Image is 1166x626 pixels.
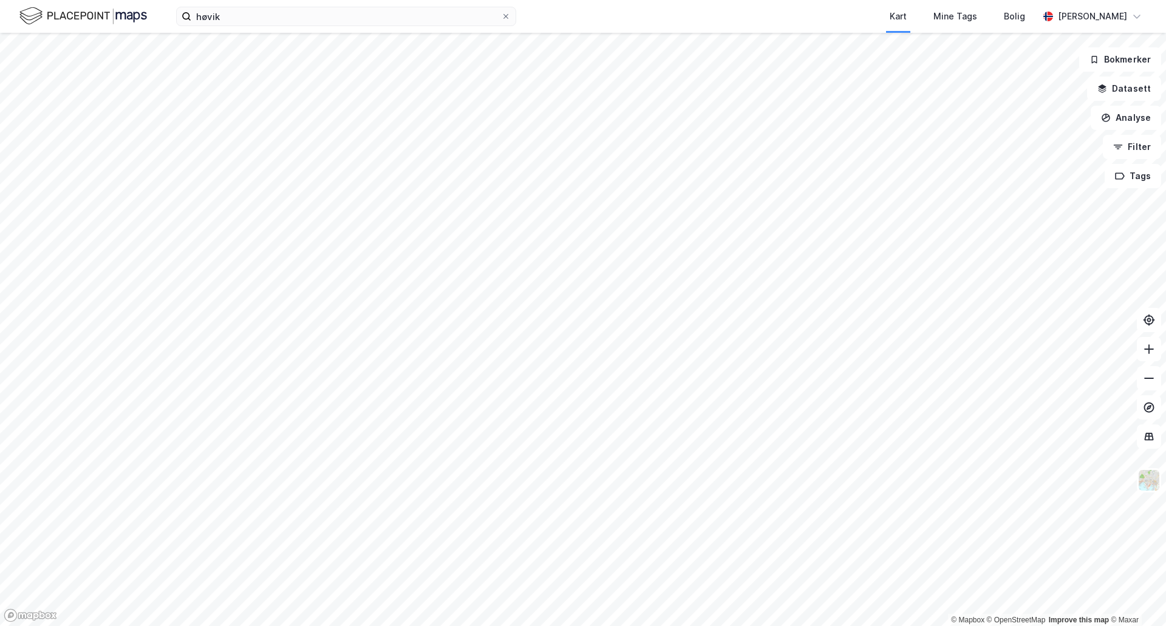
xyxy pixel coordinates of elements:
[1137,469,1161,492] img: Z
[1087,77,1161,101] button: Datasett
[890,9,907,24] div: Kart
[987,616,1046,624] a: OpenStreetMap
[1105,568,1166,626] iframe: Chat Widget
[933,9,977,24] div: Mine Tags
[1105,164,1161,188] button: Tags
[19,5,147,27] img: logo.f888ab2527a4732fd821a326f86c7f29.svg
[1058,9,1127,24] div: [PERSON_NAME]
[1091,106,1161,130] button: Analyse
[1103,135,1161,159] button: Filter
[1004,9,1025,24] div: Bolig
[1049,616,1109,624] a: Improve this map
[951,616,984,624] a: Mapbox
[191,7,501,26] input: Søk på adresse, matrikkel, gårdeiere, leietakere eller personer
[1079,47,1161,72] button: Bokmerker
[4,608,57,622] a: Mapbox homepage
